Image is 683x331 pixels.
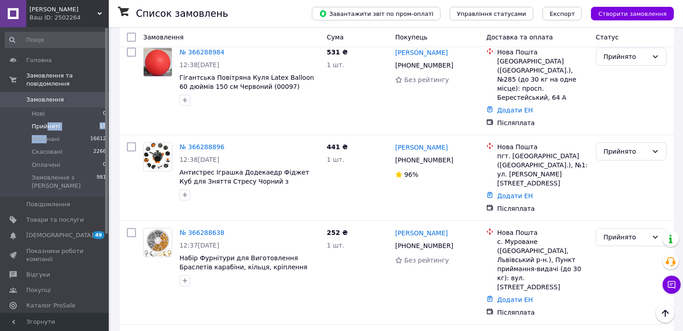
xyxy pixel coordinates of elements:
a: Додати ЕН [497,192,533,200]
a: [PERSON_NAME] [395,229,448,238]
a: Набір Фурнітури для Виготовлення Браслетів карабіни, кільця, кріплення 550 шт (01468) [179,254,307,280]
div: Післяплата [497,118,588,127]
span: Статус [596,34,619,41]
a: Гігантська Повітряна Куля Latex Balloon 60 дюймів 150 см Червоний (00097) [179,74,314,90]
span: 981 [97,174,106,190]
button: Створити замовлення [591,7,674,20]
span: Доставка та оплата [486,34,553,41]
span: Замовлення [143,34,184,41]
button: Експорт [543,7,582,20]
a: Фото товару [143,142,172,171]
span: 2266 [93,148,106,156]
a: Створити замовлення [582,10,674,17]
div: Прийнято [604,146,648,156]
span: 1 шт. [327,61,344,68]
button: Завантажити звіт по пром-оплаті [312,7,441,20]
img: Фото товару [144,143,172,171]
a: Додати ЕН [497,296,533,303]
div: [GEOGRAPHIC_DATA] ([GEOGRAPHIC_DATA].), №285 (до 30 кг на одне місце): просп. Берестейський, 64 А [497,57,588,102]
span: Повідомлення [26,200,70,209]
span: Замовлення та повідомлення [26,72,109,88]
div: Післяплата [497,308,588,317]
span: 1 шт. [327,156,344,163]
div: Нова Пошта [497,48,588,57]
button: Управління статусами [450,7,533,20]
span: 252 ₴ [327,229,348,236]
span: [DEMOGRAPHIC_DATA] [26,231,93,239]
span: Покупці [26,286,51,294]
span: Виконані [32,135,60,143]
a: [PERSON_NAME] [395,143,448,152]
div: с. Муроване ([GEOGRAPHIC_DATA], Львівський р-н.), Пункт приймання-видачі (до 30 кг): вул. [STREET... [497,237,588,292]
span: 12:37[DATE] [179,242,219,249]
span: 49 [93,231,104,239]
span: 12:38[DATE] [179,156,219,163]
span: Експорт [550,10,575,17]
button: Чат з покупцем [663,276,681,294]
span: Замовлення [26,96,64,104]
span: Без рейтингу [404,257,449,264]
a: № 366288638 [179,229,224,236]
span: Покупець [395,34,427,41]
input: Пошук [5,32,107,48]
span: Завантажити звіт по пром-оплаті [319,10,433,18]
a: Фото товару [143,228,172,257]
span: Cума [327,34,344,41]
span: 1 шт. [327,242,344,249]
div: [PHONE_NUMBER] [393,59,455,72]
a: № 366288896 [179,143,224,151]
span: Управління статусами [457,10,526,17]
span: Показники роботи компанії [26,247,84,263]
div: [PHONE_NUMBER] [393,239,455,252]
span: Нові [32,110,45,118]
a: № 366288984 [179,49,224,56]
button: Наверх [656,304,675,323]
h1: Список замовлень [136,8,228,19]
div: Нова Пошта [497,142,588,151]
div: Післяплата [497,204,588,213]
span: 0 [103,161,106,169]
span: Скасовані [32,148,63,156]
span: Оплачені [32,161,60,169]
span: Товари та послуги [26,216,84,224]
a: Антистрес Іграшка Додекаедр Фіджет Куб для Зняття Стресу Чорний з помаранчевими кнопками (00643) [179,169,309,194]
img: Фото товару [144,229,172,257]
div: Прийнято [604,52,648,62]
a: Додати ЕН [497,107,533,114]
div: Нова Пошта [497,228,588,237]
img: Фото товару [144,48,172,76]
span: Anny Store [29,5,97,14]
span: Без рейтингу [404,76,449,83]
div: [PHONE_NUMBER] [393,154,455,166]
span: Прийняті [32,122,60,131]
span: Каталог ProSale [26,302,75,310]
span: 531 ₴ [327,49,348,56]
span: Створити замовлення [598,10,667,17]
span: Відгуки [26,271,50,279]
a: Фото товару [143,48,172,77]
span: 12:38[DATE] [179,61,219,68]
span: Головна [26,56,52,64]
span: 16612 [90,135,106,143]
span: 96% [404,171,418,178]
span: 0 [103,110,106,118]
a: [PERSON_NAME] [395,48,448,57]
span: Замовлення з [PERSON_NAME] [32,174,97,190]
span: 441 ₴ [327,143,348,151]
span: 15 [100,122,106,131]
div: Прийнято [604,232,648,242]
div: пгт. [GEOGRAPHIC_DATA] ([GEOGRAPHIC_DATA].), №1: ул. [PERSON_NAME][STREET_ADDRESS] [497,151,588,188]
div: Ваш ID: 2502264 [29,14,109,22]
